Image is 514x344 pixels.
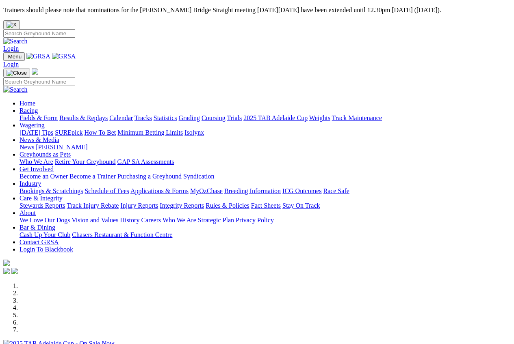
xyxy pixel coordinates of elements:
a: Racing [20,107,38,114]
img: Close [7,70,27,76]
a: Minimum Betting Limits [117,129,183,136]
a: Wagering [20,122,45,129]
div: Greyhounds as Pets [20,158,511,166]
div: Industry [20,187,511,195]
a: Purchasing a Greyhound [117,173,182,180]
a: Rules & Policies [206,202,249,209]
button: Toggle navigation [3,69,30,77]
a: [DATE] Tips [20,129,53,136]
a: Cash Up Your Club [20,231,70,238]
a: Calendar [109,114,133,121]
button: Toggle navigation [3,52,25,61]
a: Track Injury Rebate [67,202,119,209]
a: Bookings & Scratchings [20,187,83,194]
div: Wagering [20,129,511,136]
a: Fields & Form [20,114,58,121]
a: Become an Owner [20,173,68,180]
a: Who We Are [20,158,53,165]
a: History [120,217,139,224]
a: Integrity Reports [160,202,204,209]
a: Track Maintenance [332,114,382,121]
div: Racing [20,114,511,122]
a: Weights [309,114,330,121]
a: Industry [20,180,41,187]
a: We Love Our Dogs [20,217,70,224]
a: Login To Blackbook [20,246,73,253]
img: Search [3,38,28,45]
img: X [7,21,17,28]
a: Applications & Forms [130,187,189,194]
a: About [20,209,36,216]
input: Search [3,29,75,38]
a: Become a Trainer [69,173,116,180]
a: Trials [227,114,242,121]
img: logo-grsa-white.png [32,68,38,75]
a: Coursing [202,114,226,121]
img: Search [3,86,28,93]
a: Statistics [154,114,177,121]
div: Care & Integrity [20,202,511,209]
a: How To Bet [85,129,116,136]
a: Who We Are [163,217,196,224]
a: Chasers Restaurant & Function Centre [72,231,172,238]
a: News [20,144,34,150]
a: [PERSON_NAME] [36,144,87,150]
p: Trainers should please note that nominations for the [PERSON_NAME] Bridge Straight meeting [DATE]... [3,6,511,14]
img: GRSA [52,53,76,60]
a: Isolynx [184,129,204,136]
a: Login [3,61,19,68]
input: Search [3,77,75,86]
div: Bar & Dining [20,231,511,239]
a: 2025 TAB Adelaide Cup [243,114,308,121]
div: Get Involved [20,173,511,180]
a: Privacy Policy [236,217,274,224]
div: About [20,217,511,224]
a: ICG Outcomes [282,187,321,194]
button: Close [3,20,20,29]
a: Stay On Track [282,202,320,209]
span: Menu [8,54,22,60]
a: Contact GRSA [20,239,59,245]
a: Syndication [183,173,214,180]
a: GAP SA Assessments [117,158,174,165]
a: Breeding Information [224,187,281,194]
a: Strategic Plan [198,217,234,224]
div: News & Media [20,144,511,151]
a: SUREpick [55,129,82,136]
a: MyOzChase [190,187,223,194]
a: Bar & Dining [20,224,55,231]
a: News & Media [20,136,59,143]
a: Stewards Reports [20,202,65,209]
a: Fact Sheets [251,202,281,209]
a: Tracks [134,114,152,121]
a: Retire Your Greyhound [55,158,116,165]
a: Get Involved [20,166,54,172]
a: Results & Replays [59,114,108,121]
img: facebook.svg [3,268,10,274]
a: Care & Integrity [20,195,63,202]
a: Home [20,100,35,107]
img: twitter.svg [11,268,18,274]
a: Race Safe [323,187,349,194]
a: Login [3,45,19,52]
img: logo-grsa-white.png [3,260,10,266]
a: Greyhounds as Pets [20,151,71,158]
a: Grading [179,114,200,121]
a: Vision and Values [72,217,118,224]
a: Careers [141,217,161,224]
img: GRSA [26,53,50,60]
a: Injury Reports [120,202,158,209]
a: Schedule of Fees [85,187,129,194]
